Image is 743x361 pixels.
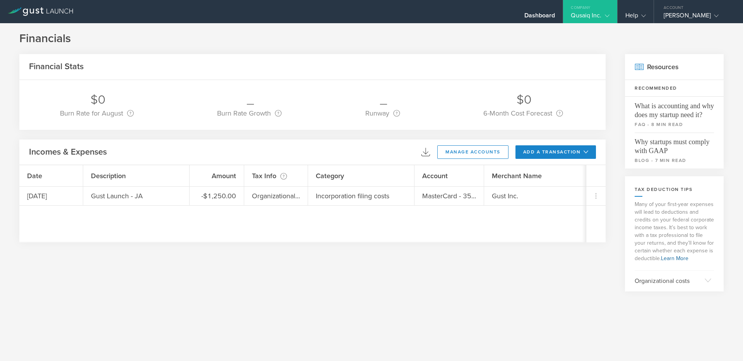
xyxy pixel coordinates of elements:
[29,146,107,158] h2: Incomes & Expenses
[515,145,596,159] button: add a transaction
[91,191,143,201] div: Gust Launch - JA
[635,157,714,164] small: blog - 7 min read
[217,108,282,118] div: Burn Rate Growth
[484,165,591,186] div: Merchant Name
[190,165,244,186] div: Amount
[19,187,83,205] div: [DATE]
[414,165,484,186] div: Account
[635,186,714,193] h2: Tax Deduction Tips
[252,191,300,201] div: Organizational costs
[483,92,565,108] div: $0
[308,165,414,186] div: Category
[635,121,714,128] small: FAQ - 8 min read
[217,92,284,108] div: _
[29,61,84,72] h2: Financial Stats
[492,191,518,201] div: Gust Inc.
[625,197,724,270] p: Many of your first-year expenses will lead to deductions and credits on your federal corporate in...
[625,54,724,80] h2: Resources
[201,191,236,201] div: -$1,250.00
[704,324,743,361] iframe: Chat Widget
[365,108,400,118] div: Runway
[524,12,555,23] div: Dashboard
[60,108,134,118] div: Burn Rate for August
[661,255,688,262] a: Learn More
[19,165,83,186] div: Date
[244,165,308,186] div: Tax Info
[483,108,563,118] div: 6-Month Cost Forecast
[635,97,714,119] span: What is accounting and why does my startup need it?
[571,12,609,23] div: Qusaiq Inc.
[625,80,724,97] h3: Recommended
[625,12,646,23] div: Help
[635,133,714,155] span: Why startups must comply with GAAP
[625,133,724,169] a: Why startups must comply with GAAPblog - 7 min read
[19,31,724,46] h1: Financials
[437,145,508,159] button: manage accounts
[365,92,402,108] div: _
[625,97,724,133] a: What is accounting and why does my startup need it?FAQ - 8 min read
[664,12,729,23] div: [PERSON_NAME]
[422,191,476,201] div: MasterCard - 3527
[316,191,389,201] div: Incorporation filing costs
[60,92,136,108] div: $0
[83,165,190,186] div: Description
[635,277,699,286] p: Organizational costs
